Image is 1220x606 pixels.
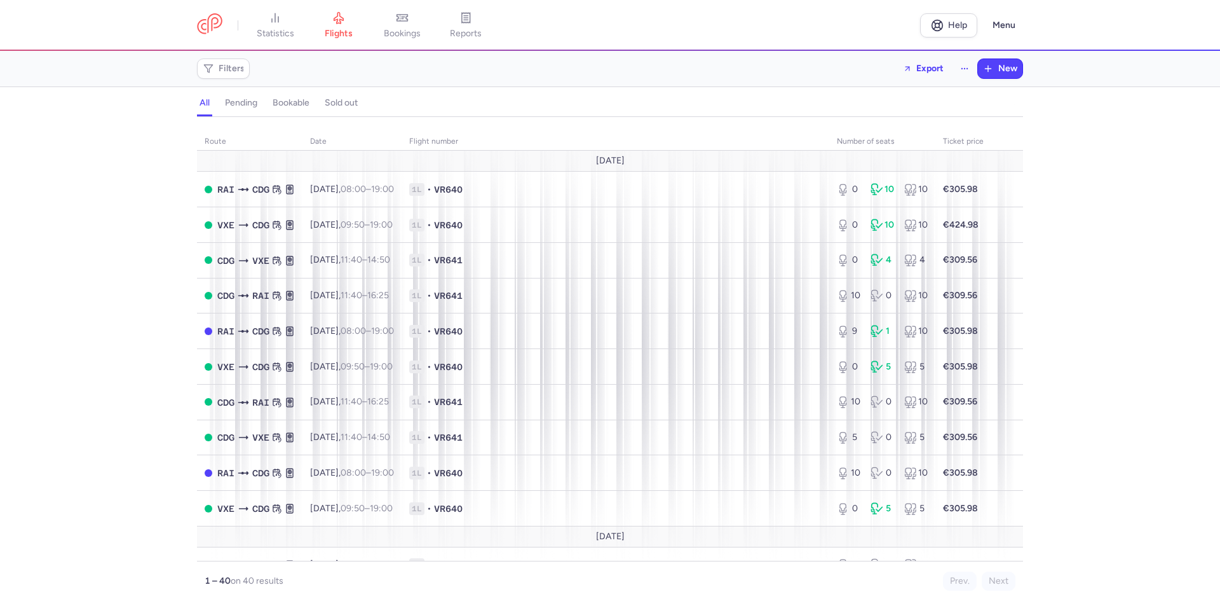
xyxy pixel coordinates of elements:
time: 09:50 [341,361,365,372]
span: – [341,467,394,478]
time: 16:25 [367,290,389,301]
span: 1L [409,396,424,408]
a: reports [434,11,498,39]
a: statistics [243,11,307,39]
div: 10 [837,467,860,479]
span: CDG [217,289,234,303]
div: 10 [904,396,928,408]
h4: pending [225,97,257,109]
strong: €309.56 [943,559,977,570]
span: [DATE], [310,559,389,570]
div: 4 [871,254,894,266]
span: [DATE], [310,503,393,514]
span: • [427,502,431,515]
span: RAI [217,324,234,338]
strong: €305.98 [943,326,978,336]
div: 0 [837,254,860,266]
span: VR641 [434,396,463,408]
div: 10 [904,558,928,571]
time: 09:50 [341,503,365,514]
div: 0 [837,219,860,231]
span: 1L [409,558,424,571]
span: CDG [217,254,234,268]
span: – [341,396,389,407]
span: 1L [409,183,424,196]
strong: €309.56 [943,432,977,443]
div: 0 [837,502,860,515]
span: • [427,254,431,266]
div: 5 [904,502,928,515]
div: 10 [837,396,860,408]
span: Help [948,20,967,30]
span: VXE [252,430,269,444]
div: 9 [837,325,860,338]
time: 19:00 [371,184,394,195]
button: Export [895,59,952,79]
span: reports [450,28,482,39]
time: 11:40 [341,290,362,301]
div: 4 [904,254,928,266]
time: 11:40 [341,432,362,443]
time: 08:00 [341,184,366,195]
th: route [197,132,302,151]
span: VXE [217,360,234,374]
div: 5 [871,361,894,373]
span: CDG [217,558,234,572]
strong: 1 – 40 [205,575,231,586]
th: Ticket price [935,132,991,151]
h4: bookable [273,97,309,109]
time: 19:00 [371,326,394,336]
div: 10 [904,467,928,479]
span: Filters [219,64,245,74]
span: – [341,184,394,195]
div: 0 [871,558,894,571]
span: • [427,325,431,338]
span: statistics [257,28,294,39]
span: – [341,361,393,372]
span: flights [325,28,353,39]
time: 16:25 [367,559,389,570]
span: • [427,558,431,571]
span: [DATE], [310,432,390,443]
span: • [427,431,431,444]
div: 10 [871,183,894,196]
span: 1L [409,431,424,444]
div: 10 [904,183,928,196]
a: flights [307,11,370,39]
span: CDG [252,182,269,196]
time: 19:00 [370,503,393,514]
span: RAI [252,558,269,572]
span: [DATE], [310,290,389,301]
th: date [302,132,402,151]
time: 11:40 [341,559,362,570]
h4: sold out [325,97,358,109]
strong: €309.56 [943,396,977,407]
span: CDG [252,218,269,232]
span: 1L [409,361,424,373]
div: 0 [871,289,894,302]
div: 10 [904,325,928,338]
span: • [427,361,431,373]
a: bookings [370,11,434,39]
span: CDG [217,396,234,410]
time: 11:40 [341,396,362,407]
span: VXE [252,254,269,268]
a: Help [920,13,977,38]
div: 10 [871,219,894,231]
strong: €424.98 [943,219,979,230]
strong: €305.98 [943,503,978,514]
span: [DATE], [310,361,393,372]
span: [DATE], [310,184,394,195]
th: Flight number [402,132,829,151]
time: 19:00 [371,467,394,478]
time: 09:50 [341,219,365,230]
span: – [341,290,389,301]
span: [DATE] [596,156,625,166]
span: VXE [217,502,234,516]
span: VXE [217,218,234,232]
button: New [978,59,1022,78]
div: 10 [904,289,928,302]
div: 5 [871,502,894,515]
time: 19:00 [370,361,393,372]
span: 1L [409,254,424,266]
